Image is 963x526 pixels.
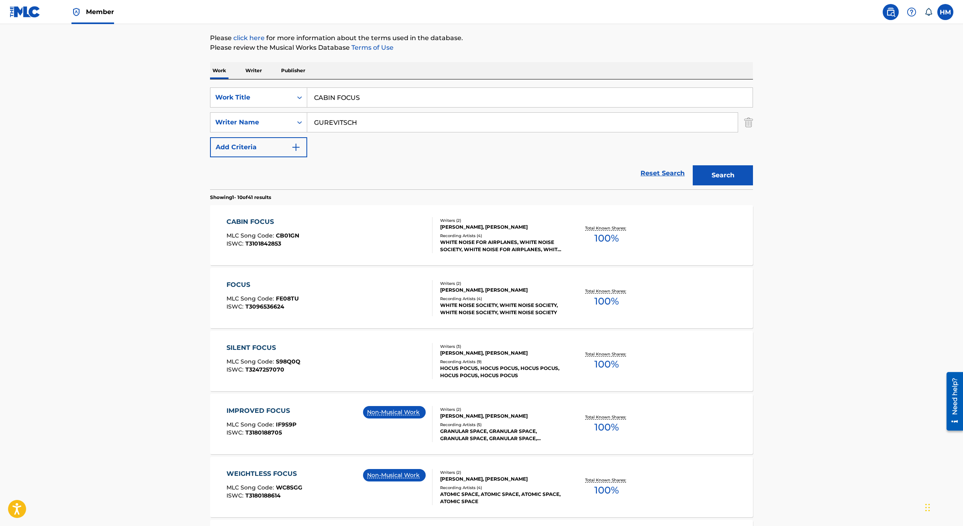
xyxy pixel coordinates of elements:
div: WHITE NOISE FOR AIRPLANES, WHITE NOISE SOCIETY, WHITE NOISE FOR AIRPLANES, WHITE NOISE FOR AIRPLANES [440,239,561,253]
div: ATOMIC SPACE, ATOMIC SPACE, ATOMIC SPACE, ATOMIC SPACE [440,491,561,505]
a: Public Search [883,4,899,20]
a: Reset Search [637,165,689,182]
div: FOCUS [226,280,299,290]
div: Recording Artists ( 5 ) [440,422,561,428]
span: MLC Song Code : [226,358,276,365]
div: CABIN FOCUS [226,217,299,227]
iframe: Resource Center [941,369,963,433]
span: MLC Song Code : [226,484,276,491]
span: ISWC : [226,429,245,436]
span: T3101842853 [245,240,281,247]
div: SILENT FOCUS [226,343,300,353]
span: 100 % [594,483,619,498]
span: ISWC : [226,240,245,247]
span: S98Q0Q [276,358,300,365]
div: WHITE NOISE SOCIETY, WHITE NOISE SOCIETY, WHITE NOISE SOCIETY, WHITE NOISE SOCIETY [440,302,561,316]
span: ISWC : [226,366,245,373]
div: Recording Artists ( 4 ) [440,296,561,302]
a: IMPROVED FOCUSMLC Song Code:IF9S9PISWC:T3180188705Non-Musical WorkWriters (2)[PERSON_NAME], [PERS... [210,394,753,454]
a: Terms of Use [350,44,394,51]
p: Total Known Shares: [585,351,628,357]
button: Add Criteria [210,137,307,157]
p: Non-Musical Work [367,471,422,479]
div: [PERSON_NAME], [PERSON_NAME] [440,286,561,294]
span: MLC Song Code : [226,232,276,239]
div: Help [904,4,920,20]
div: IMPROVED FOCUS [226,406,296,416]
div: Writers ( 3 ) [440,343,561,349]
a: FOCUSMLC Song Code:FE08TUISWC:T3096536624Writers (2)[PERSON_NAME], [PERSON_NAME]Recording Artists... [210,268,753,328]
img: Delete Criterion [744,112,753,132]
div: Recording Artists ( 4 ) [440,485,561,491]
div: WEIGHTLESS FOCUS [226,469,302,479]
span: T3247257070 [245,366,284,373]
p: Total Known Shares: [585,414,628,420]
div: Notifications [924,8,932,16]
span: T3096536624 [245,303,284,310]
a: SILENT FOCUSMLC Song Code:S98Q0QISWC:T3247257070Writers (3)[PERSON_NAME], [PERSON_NAME]Recording ... [210,331,753,391]
div: Writers ( 2 ) [440,280,561,286]
span: MLC Song Code : [226,295,276,302]
span: MLC Song Code : [226,421,276,428]
div: Writer Name [215,118,288,127]
img: help [907,7,916,17]
div: Drag [925,496,930,520]
div: [PERSON_NAME], [PERSON_NAME] [440,223,561,231]
span: 100 % [594,294,619,309]
div: Writers ( 2 ) [440,469,561,475]
span: 100 % [594,357,619,372]
p: Writer [243,62,264,79]
a: click here [233,34,265,42]
span: T3180188614 [245,492,281,499]
div: Writers ( 2 ) [440,406,561,412]
span: WC8SGG [276,484,302,491]
span: Member [86,7,114,16]
span: 100 % [594,420,619,435]
img: 9d2ae6d4665cec9f34b9.svg [291,142,301,152]
p: Total Known Shares: [585,225,628,231]
div: User Menu [937,4,953,20]
span: FE08TU [276,295,299,302]
div: [PERSON_NAME], [PERSON_NAME] [440,412,561,420]
span: ISWC : [226,492,245,499]
div: Work Title [215,93,288,102]
span: IF9S9P [276,421,296,428]
div: Writers ( 2 ) [440,217,561,223]
span: T3180188705 [245,429,282,436]
a: CABIN FOCUSMLC Song Code:CB01GNISWC:T3101842853Writers (2)[PERSON_NAME], [PERSON_NAME]Recording A... [210,205,753,265]
p: Total Known Shares: [585,477,628,483]
span: CB01GN [276,232,299,239]
div: [PERSON_NAME], [PERSON_NAME] [440,349,561,357]
p: Showing 1 - 10 of 41 results [210,194,271,201]
a: WEIGHTLESS FOCUSMLC Song Code:WC8SGGISWC:T3180188614Non-Musical WorkWriters (2)[PERSON_NAME], [PE... [210,457,753,517]
p: Work [210,62,229,79]
div: Recording Artists ( 9 ) [440,359,561,365]
span: ISWC : [226,303,245,310]
p: Please review the Musical Works Database [210,43,753,53]
p: Publisher [279,62,308,79]
button: Search [693,165,753,185]
div: [PERSON_NAME], [PERSON_NAME] [440,475,561,483]
p: Non-Musical Work [367,408,422,416]
p: Total Known Shares: [585,288,628,294]
span: 100 % [594,231,619,246]
form: Search Form [210,87,753,189]
div: Recording Artists ( 4 ) [440,233,561,239]
p: Please for more information about the terms used in the database. [210,33,753,43]
img: Top Rightsholder [71,7,81,17]
img: MLC Logo [10,6,41,18]
img: search [886,7,896,17]
div: GRANULAR SPACE, GRANULAR SPACE, GRANULAR SPACE, GRANULAR SPACE, GRANULAR SPACE [440,428,561,442]
div: HOCUS POCUS, HOCUS POCUS, HOCUS POCUS, HOCUS POCUS, HOCUS POCUS [440,365,561,379]
iframe: Chat Widget [923,487,963,526]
